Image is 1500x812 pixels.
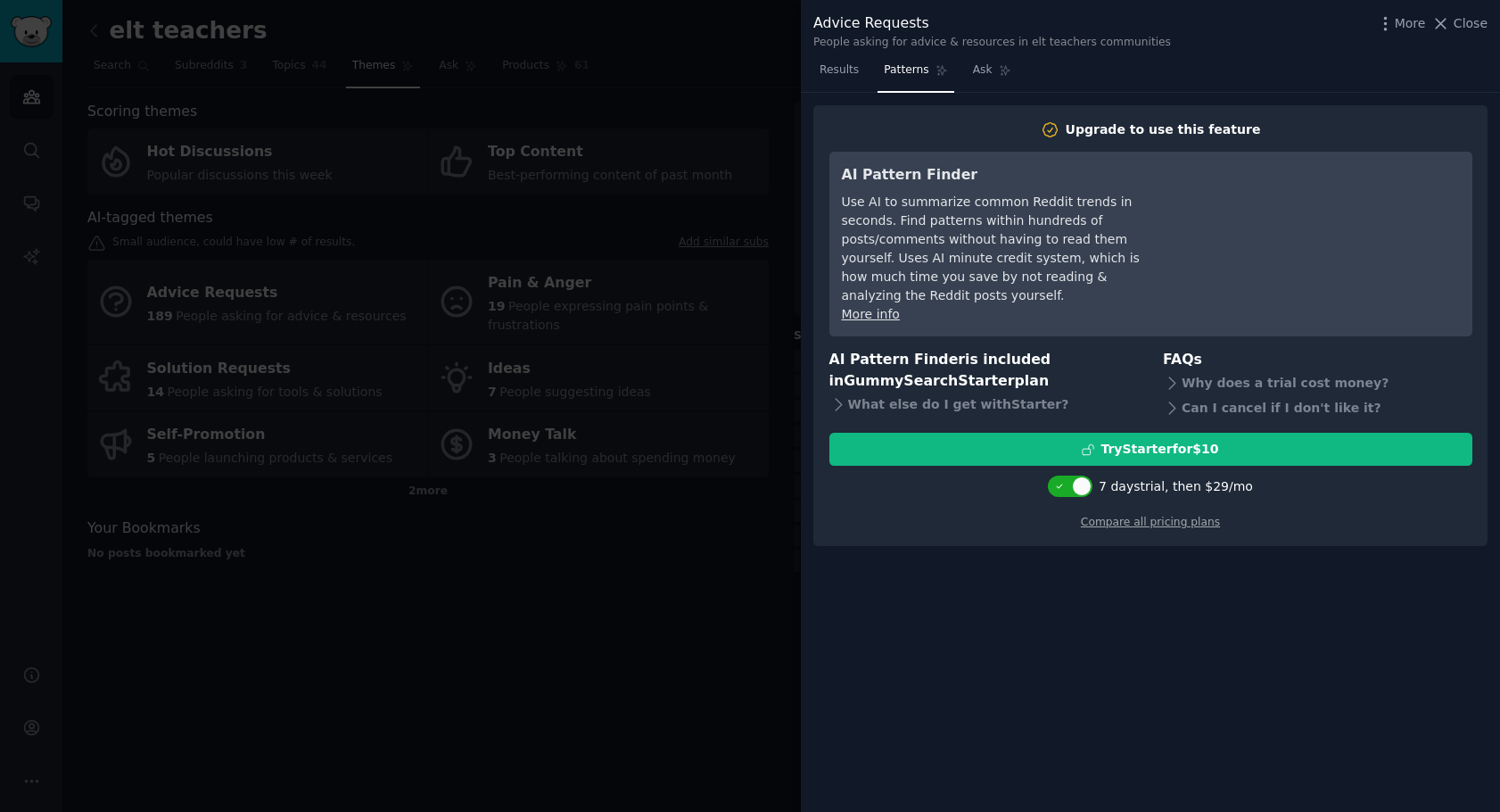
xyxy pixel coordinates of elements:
h3: AI Pattern Finder is included in plan [829,349,1139,393]
div: Can I cancel if I don't like it? [1163,395,1472,420]
span: Results [820,62,859,79]
div: Use AI to summarize common Reddit trends in seconds. Find patterns within hundreds of posts/comme... [842,193,1167,305]
span: GummySearch Starter [844,372,1014,389]
div: What else do I get with Starter ? [829,393,1139,418]
span: Patterns [884,62,928,79]
div: Upgrade to use this feature [1066,120,1261,139]
a: Patterns [878,56,953,93]
a: Ask [967,56,1018,93]
h3: AI Pattern Finder [842,164,1167,186]
a: More info [842,307,900,321]
button: Close [1431,14,1488,33]
a: Compare all pricing plans [1081,516,1220,528]
span: More [1395,14,1426,33]
div: 7 days trial, then $ 29 /mo [1099,477,1253,496]
div: Advice Requests [813,12,1171,35]
span: Ask [973,62,993,79]
button: TryStarterfor$10 [829,433,1472,466]
div: Try Starter for $10 [1100,440,1218,459]
h3: FAQs [1163,349,1472,371]
span: Close [1454,14,1488,33]
div: People asking for advice & resources in elt teachers communities [813,35,1171,51]
div: Why does a trial cost money? [1163,370,1472,395]
button: More [1376,14,1426,33]
iframe: YouTube video player [1192,164,1460,298]
a: Results [813,56,865,93]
